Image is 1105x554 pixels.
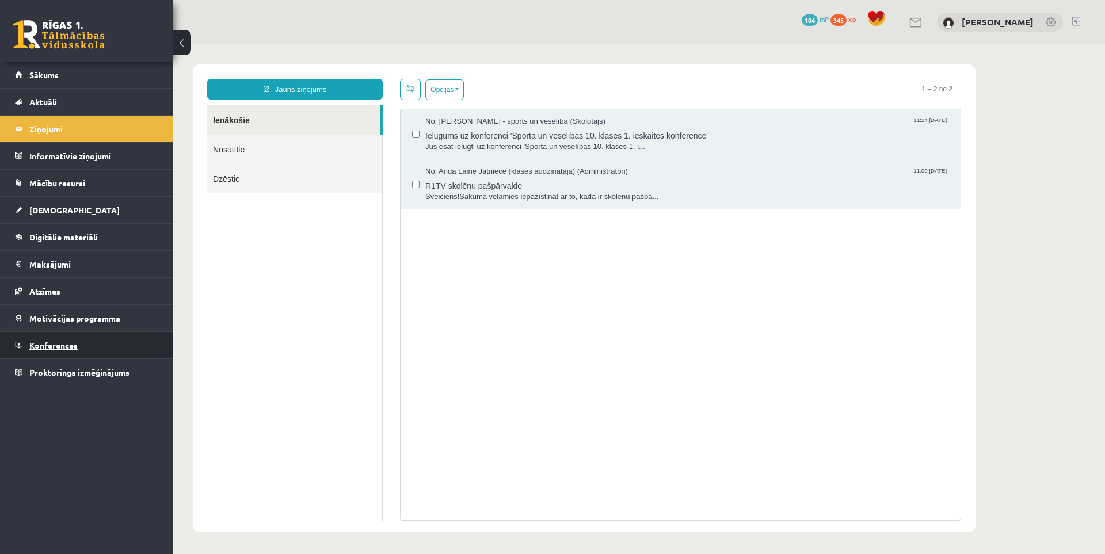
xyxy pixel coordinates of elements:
a: Digitālie materiāli [15,224,158,250]
span: Aktuāli [29,97,57,107]
span: 1 – 2 no 2 [741,35,788,55]
legend: Ziņojumi [29,116,158,142]
legend: Maksājumi [29,251,158,277]
a: [DEMOGRAPHIC_DATA] [15,197,158,223]
a: 345 xp [830,14,862,24]
span: Jūs esat ielūgti uz konferenci 'Sporta un veselības 10. klases 1. i... [253,97,776,108]
a: [PERSON_NAME] [962,16,1034,28]
span: [DEMOGRAPHIC_DATA] [29,205,120,215]
a: 104 mP [802,14,829,24]
span: No: [PERSON_NAME] - sports un veselība (Skolotājs) [253,72,433,83]
span: Atzīmes [29,286,60,296]
a: Proktoringa izmēģinājums [15,359,158,385]
a: Ziņojumi [15,116,158,142]
span: Motivācijas programma [29,313,120,323]
span: Mācību resursi [29,178,85,188]
a: Maksājumi [15,251,158,277]
button: Opcijas [253,35,291,56]
a: Ienākošie [35,61,208,90]
legend: Informatīvie ziņojumi [29,143,158,169]
span: 345 [830,14,847,26]
span: Konferences [29,340,78,350]
span: mP [820,14,829,24]
span: Sveiciens!Sākumā vēlamies iepazīstināt ar to, kāda ir skolēnu pašpā... [253,147,776,158]
span: No: Anda Laine Jātniece (klases audzinātāja) (Administratori) [253,122,455,133]
a: Dzēstie [35,120,209,149]
a: Motivācijas programma [15,305,158,331]
a: Jauns ziņojums [35,35,210,55]
a: Konferences [15,332,158,358]
span: Digitālie materiāli [29,232,98,242]
span: 11:00 [DATE] [738,122,776,131]
span: R1TV skolēnu pašpārvalde [253,133,776,147]
img: Gintars Grīviņš [943,17,954,29]
a: Aktuāli [15,89,158,115]
span: xp [848,14,856,24]
span: 11:24 [DATE] [738,72,776,81]
a: Nosūtītie [35,90,209,120]
span: 104 [802,14,818,26]
span: Proktoringa izmēģinājums [29,367,129,377]
span: Sākums [29,70,59,80]
a: Mācību resursi [15,170,158,196]
a: No: [PERSON_NAME] - sports un veselība (Skolotājs) 11:24 [DATE] Ielūgums uz konferenci 'Sporta un... [253,72,776,108]
a: Sākums [15,62,158,88]
a: Atzīmes [15,278,158,304]
a: Informatīvie ziņojumi [15,143,158,169]
a: No: Anda Laine Jātniece (klases audzinātāja) (Administratori) 11:00 [DATE] R1TV skolēnu pašpārval... [253,122,776,158]
a: Rīgas 1. Tālmācības vidusskola [13,20,105,49]
span: Ielūgums uz konferenci 'Sporta un veselības 10. klases 1. ieskaites konference' [253,83,776,97]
